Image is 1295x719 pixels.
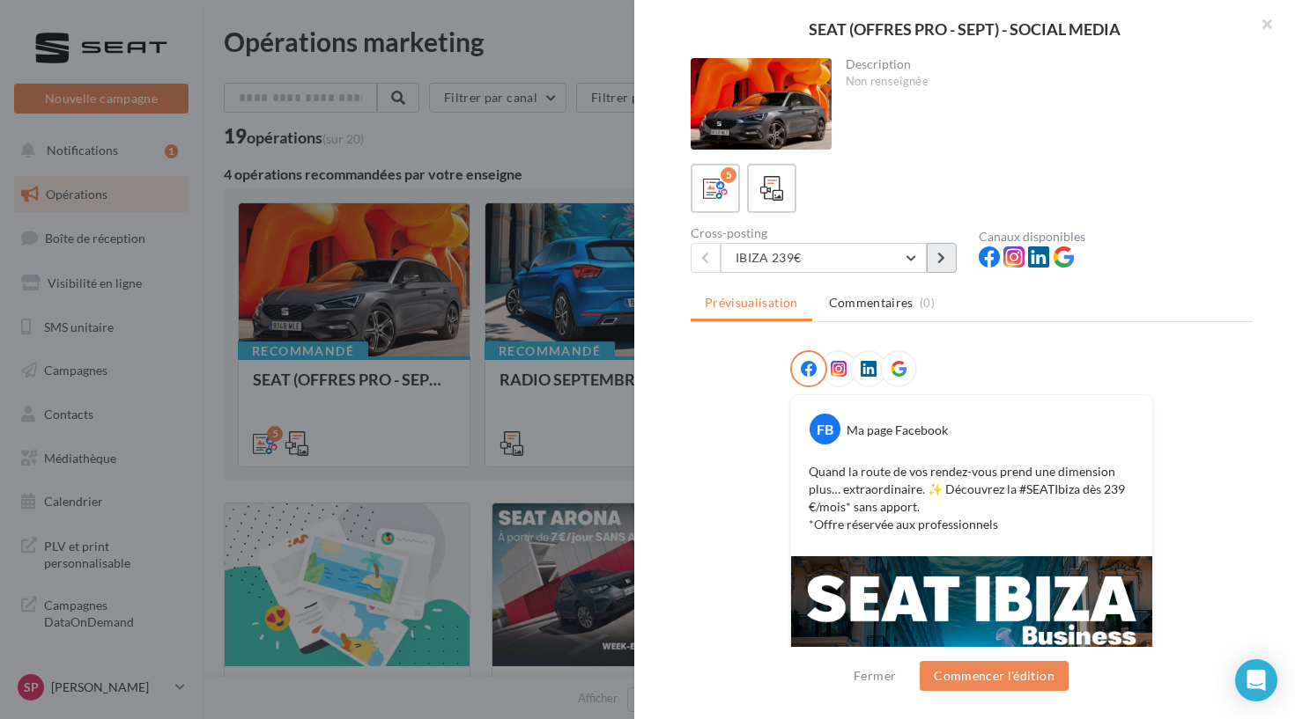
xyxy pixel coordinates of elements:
[809,463,1135,533] p: Quand la route de vos rendez-vous prend une dimension plus… extraordinaire. ✨ Découvrez la #SEATI...
[829,294,914,312] span: Commentaires
[979,231,1253,243] div: Canaux disponibles
[721,167,736,183] div: 5
[846,58,1239,70] div: Description
[721,243,927,273] button: IBIZA 239€
[847,665,903,686] button: Fermer
[691,227,965,239] div: Cross-posting
[847,422,948,439] div: Ma page Facebook
[920,296,935,310] span: (0)
[810,414,840,444] div: FB
[1235,659,1277,701] div: Open Intercom Messenger
[662,21,1267,37] div: SEAT (OFFRES PRO - SEPT) - SOCIAL MEDIA
[846,74,1239,90] div: Non renseignée
[920,661,1069,691] button: Commencer l'édition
